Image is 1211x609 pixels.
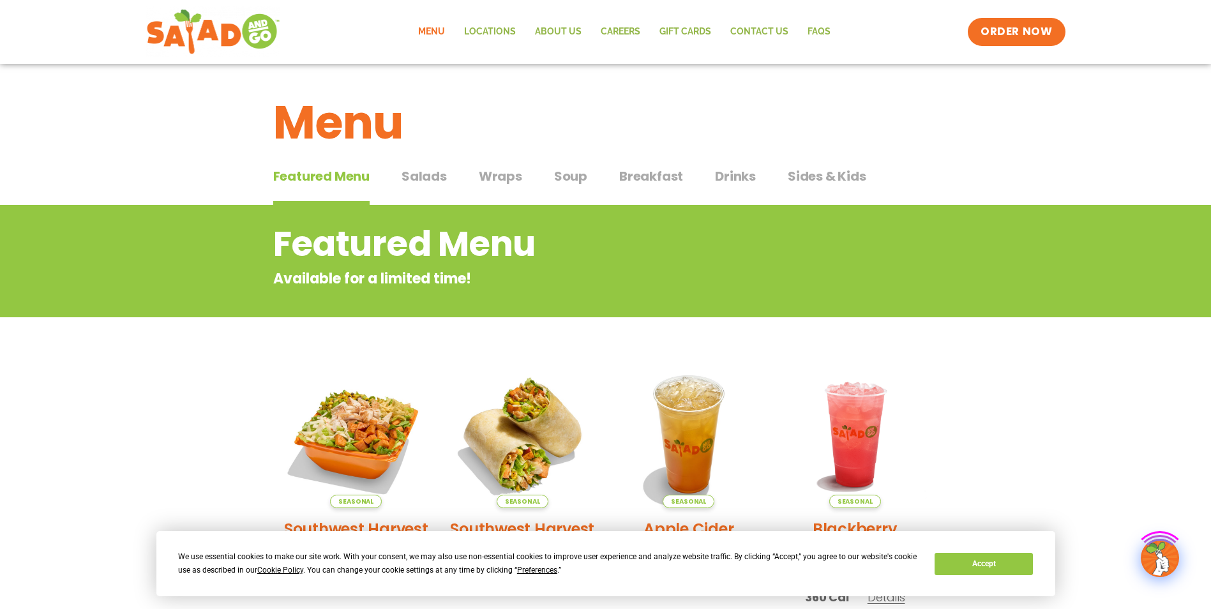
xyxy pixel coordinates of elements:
span: Seasonal [829,495,881,508]
span: Seasonal [663,495,714,508]
h2: Southwest Harvest Wrap [449,518,596,562]
a: GIFT CARDS [650,17,721,47]
span: Salads [402,167,447,186]
h2: Apple Cider Lemonade [615,518,763,562]
a: Careers [591,17,650,47]
span: Drinks [715,167,756,186]
button: Accept [935,553,1033,575]
img: Product photo for Southwest Harvest Wrap [449,361,596,508]
div: Tabbed content [273,162,938,206]
h2: Southwest Harvest Salad [283,518,430,562]
div: We use essential cookies to make our site work. With your consent, we may also use non-essential ... [178,550,919,577]
span: Breakfast [619,167,683,186]
span: Preferences [517,566,557,575]
a: FAQs [798,17,840,47]
span: Seasonal [330,495,382,508]
img: Product photo for Blackberry Bramble Lemonade [781,361,929,508]
h1: Menu [273,88,938,157]
img: Product photo for Apple Cider Lemonade [615,361,763,508]
span: Featured Menu [273,167,370,186]
a: ORDER NOW [968,18,1065,46]
span: Seasonal [497,495,548,508]
span: Wraps [479,167,522,186]
p: Available for a limited time! [273,268,836,289]
img: Product photo for Southwest Harvest Salad [283,361,430,508]
h2: Featured Menu [273,218,836,270]
a: Contact Us [721,17,798,47]
span: Soup [554,167,587,186]
span: Details [868,589,905,605]
a: About Us [525,17,591,47]
img: new-SAG-logo-768×292 [146,6,281,57]
span: 360 Cal [805,589,849,606]
span: ORDER NOW [981,24,1052,40]
span: Sides & Kids [788,167,866,186]
a: Menu [409,17,455,47]
div: Cookie Consent Prompt [156,531,1055,596]
nav: Menu [409,17,840,47]
span: Cookie Policy [257,566,303,575]
h2: Blackberry [PERSON_NAME] Lemonade [781,518,929,585]
a: Locations [455,17,525,47]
